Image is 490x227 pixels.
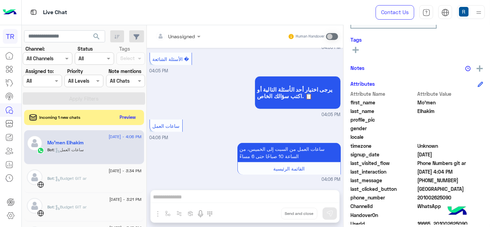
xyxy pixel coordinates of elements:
span: Elhakim [418,107,483,115]
span: null [418,133,483,141]
span: Mo'men [418,99,483,106]
span: 04:06 PM [150,135,169,140]
span: يرجى اختيار أحد الأسئلة التالية أو اكتب سؤالك الخاص. 📋 [257,86,338,99]
span: timezone [350,142,416,149]
span: HandoverOn [350,211,416,219]
span: ساعات العمل [152,123,180,129]
span: القائمة الرئيسية [273,166,305,172]
img: WhatsApp [37,147,44,154]
span: locale [350,133,416,141]
span: Attribute Value [418,90,483,97]
a: Contact Us [376,5,414,20]
img: defaultAdmin.png [27,198,42,214]
span: 04:05 PM [322,112,341,118]
p: 2/9/2025, 4:06 PM [237,143,341,162]
img: Logo [3,5,17,20]
span: last_clicked_button [350,185,416,193]
span: 2025-09-02T13:04:15.695Z [418,168,483,175]
img: notes [465,66,471,71]
span: Phone Numbers git ar [418,159,483,167]
span: profile_pic [350,116,416,123]
span: phone_number [350,194,416,201]
img: tab [422,9,430,17]
span: +201002625090 [418,177,483,184]
h6: Tags [350,37,483,43]
span: last_visited_flow [350,159,416,167]
img: tab [29,8,38,17]
span: الأسئلة الشائعة � [152,56,189,62]
h6: Notes [350,65,365,71]
img: defaultAdmin.png [27,135,42,151]
span: : Budget GIT ar [54,204,87,209]
img: WebChat [37,210,44,217]
span: Unknown [418,142,483,149]
span: [DATE] - 3:21 PM [109,196,141,203]
img: tab [441,9,449,17]
button: Send and close [281,208,317,219]
span: last_interaction [350,168,416,175]
span: Bot [48,176,54,181]
span: ChannelId [350,203,416,210]
span: null [418,125,483,132]
span: 201002625090 [418,194,483,201]
span: search [92,32,101,41]
p: Live Chat [43,8,67,17]
span: last_message [350,177,416,184]
span: Attribute Name [350,90,416,97]
img: profile [474,8,483,17]
span: 04:05 PM [150,68,169,73]
small: Human Handover [296,34,325,39]
span: null [418,211,483,219]
span: 2025-09-02T12:37:10.109Z [418,151,483,158]
button: Preview [117,112,139,122]
div: TR [3,29,18,44]
span: [DATE] - 4:06 PM [109,134,141,140]
img: WebChat [37,181,44,188]
span: 2 [418,203,483,210]
span: first_name [350,99,416,106]
label: Assigned to: [25,68,54,75]
img: add [477,65,483,72]
img: defaultAdmin.png [27,169,42,185]
a: tab [419,5,433,20]
span: Bot [48,147,54,152]
span: [DATE] - 3:34 PM [109,168,141,174]
span: last_name [350,107,416,115]
span: : ساعات العمل [54,147,84,152]
span: 04:06 PM [322,176,341,183]
label: Channel: [25,45,45,52]
span: signup_date [350,151,416,158]
img: userImage [459,7,469,17]
h6: Attributes [350,81,375,87]
span: : Budget GIT ar [54,176,87,181]
span: 04:05 PM [322,44,341,51]
button: search [88,30,105,45]
h5: Mo'men Elhakim [48,140,84,146]
label: Priority [67,68,83,75]
img: hulul-logo.png [445,199,469,224]
span: Bot [48,204,54,209]
button: Apply Filters [23,92,145,105]
span: gender [350,125,416,132]
label: Status [78,45,93,52]
label: Note mentions [109,68,141,75]
span: Bahrain [418,185,483,193]
span: Incoming 1 new chats [40,114,81,121]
